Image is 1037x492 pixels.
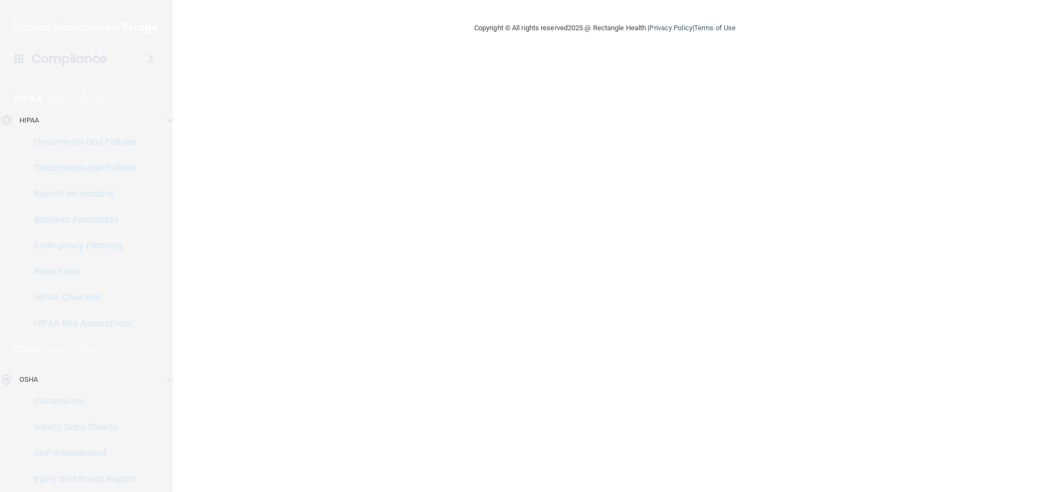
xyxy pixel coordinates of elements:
p: HIPAA [19,114,39,127]
p: Learn More! [47,343,104,356]
p: HIPAA [15,92,42,105]
p: HIPAA Checklist [7,292,154,303]
p: HIPAA Risk Assessment [7,318,154,329]
p: OSHA [15,343,42,356]
p: Report an Incident [7,188,154,199]
p: Documents [7,396,154,407]
p: Business Associates [7,214,154,225]
p: Documents and Policies [7,163,154,173]
p: Resources [7,266,154,277]
h4: Compliance [32,51,107,66]
a: Privacy Policy [649,24,692,32]
p: Learn More! [48,92,105,105]
a: Terms of Use [694,24,736,32]
p: Injury and Illness Report [7,474,154,484]
p: Safety Data Sheets [7,422,154,433]
p: Documents and Policies [7,137,154,147]
div: Copyright © All rights reserved 2025 @ Rectangle Health | | [408,11,802,45]
p: OSHA [19,373,38,386]
p: Emergency Planning [7,240,154,251]
p: Self-Assessment [7,448,154,459]
img: PMB logo [13,17,160,38]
